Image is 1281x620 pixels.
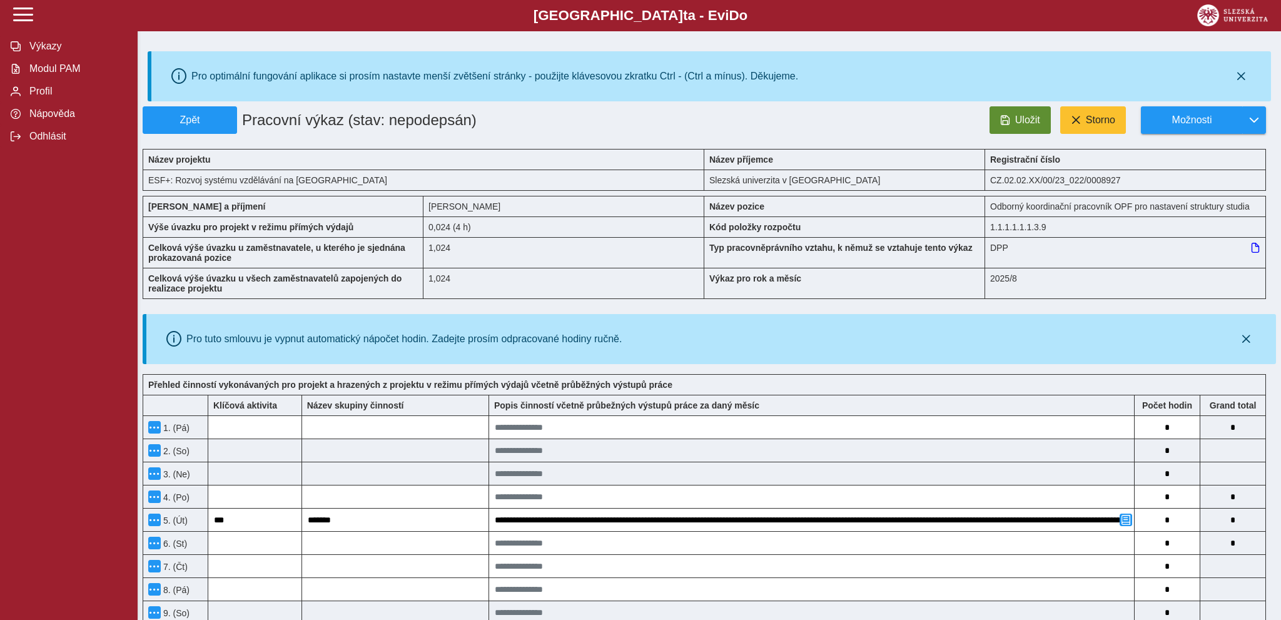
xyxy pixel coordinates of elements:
span: Odhlásit [26,131,127,142]
b: Název skupiny činností [307,400,404,410]
span: t [683,8,687,23]
b: Výkaz pro rok a měsíc [709,273,801,283]
span: Nápověda [26,108,127,119]
span: 9. (So) [161,608,190,618]
b: Počet hodin [1135,400,1200,410]
button: Přidat poznámku [1120,514,1132,526]
span: 7. (Čt) [161,562,188,572]
div: Odborný koordinační pracovník OPF pro nastavení struktury studia [985,196,1266,216]
b: Název pozice [709,201,764,211]
span: 3. (Ne) [161,469,190,479]
span: Zpět [148,114,231,126]
span: 4. (Po) [161,492,190,502]
div: [PERSON_NAME] [423,196,704,216]
b: Výše úvazku pro projekt v režimu přímých výdajů [148,222,353,232]
div: 1,024 [423,268,704,299]
div: 1,024 [423,237,704,268]
button: Menu [148,583,161,596]
b: Kód položky rozpočtu [709,222,801,232]
button: Menu [148,606,161,619]
button: Menu [148,490,161,503]
button: Storno [1060,106,1126,134]
button: Menu [148,444,161,457]
b: Klíčová aktivita [213,400,277,410]
span: Možnosti [1152,114,1232,126]
button: Menu [148,514,161,526]
span: 1. (Pá) [161,423,190,433]
span: 6. (St) [161,539,187,549]
span: o [739,8,748,23]
b: Celková výše úvazku u všech zaměstnavatelů zapojených do realizace projektu [148,273,402,293]
h1: Pracovní výkaz (stav: nepodepsán) [237,106,615,134]
b: Název příjemce [709,155,773,165]
button: Zpět [143,106,237,134]
button: Menu [148,421,161,434]
button: Menu [148,537,161,549]
div: CZ.02.02.XX/00/23_022/0008927 [985,170,1266,191]
div: 0,192 h / den. 0,96 h / týden. [423,216,704,237]
b: [PERSON_NAME] a příjmení [148,201,265,211]
button: Možnosti [1141,106,1242,134]
span: D [729,8,739,23]
span: Storno [1086,114,1115,126]
span: 5. (Út) [161,516,188,526]
span: Modul PAM [26,63,127,74]
img: logo_web_su.png [1197,4,1268,26]
div: 1.1.1.1.1.1.3.9 [985,216,1266,237]
b: Popis činností včetně průbežných výstupů práce za daný měsíc [494,400,759,410]
button: Menu [148,467,161,480]
span: Výkazy [26,41,127,52]
button: Menu [148,560,161,572]
div: Pro optimální fungování aplikace si prosím nastavte menší zvětšení stránky - použijte klávesovou ... [191,71,798,82]
b: Typ pracovněprávního vztahu, k němuž se vztahuje tento výkaz [709,243,973,253]
b: Název projektu [148,155,211,165]
b: Celková výše úvazku u zaměstnavatele, u kterého je sjednána prokazovaná pozice [148,243,405,263]
span: 8. (Pá) [161,585,190,595]
div: Pro tuto smlouvu je vypnut automatický nápočet hodin. Zadejte prosím odpracované hodiny ručně. [186,333,622,345]
span: Uložit [1015,114,1040,126]
span: Profil [26,86,127,97]
div: 2025/8 [985,268,1266,299]
b: Přehled činností vykonávaných pro projekt a hrazených z projektu v režimu přímých výdajů včetně p... [148,380,672,390]
div: Slezská univerzita v [GEOGRAPHIC_DATA] [704,170,985,191]
div: DPP [985,237,1266,268]
div: ESF+: Rozvoj systému vzdělávání na [GEOGRAPHIC_DATA] [143,170,704,191]
b: Registrační číslo [990,155,1060,165]
b: [GEOGRAPHIC_DATA] a - Evi [38,8,1243,24]
span: 2. (So) [161,446,190,456]
b: Suma za den přes všechny výkazy [1200,400,1265,410]
button: Uložit [990,106,1051,134]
